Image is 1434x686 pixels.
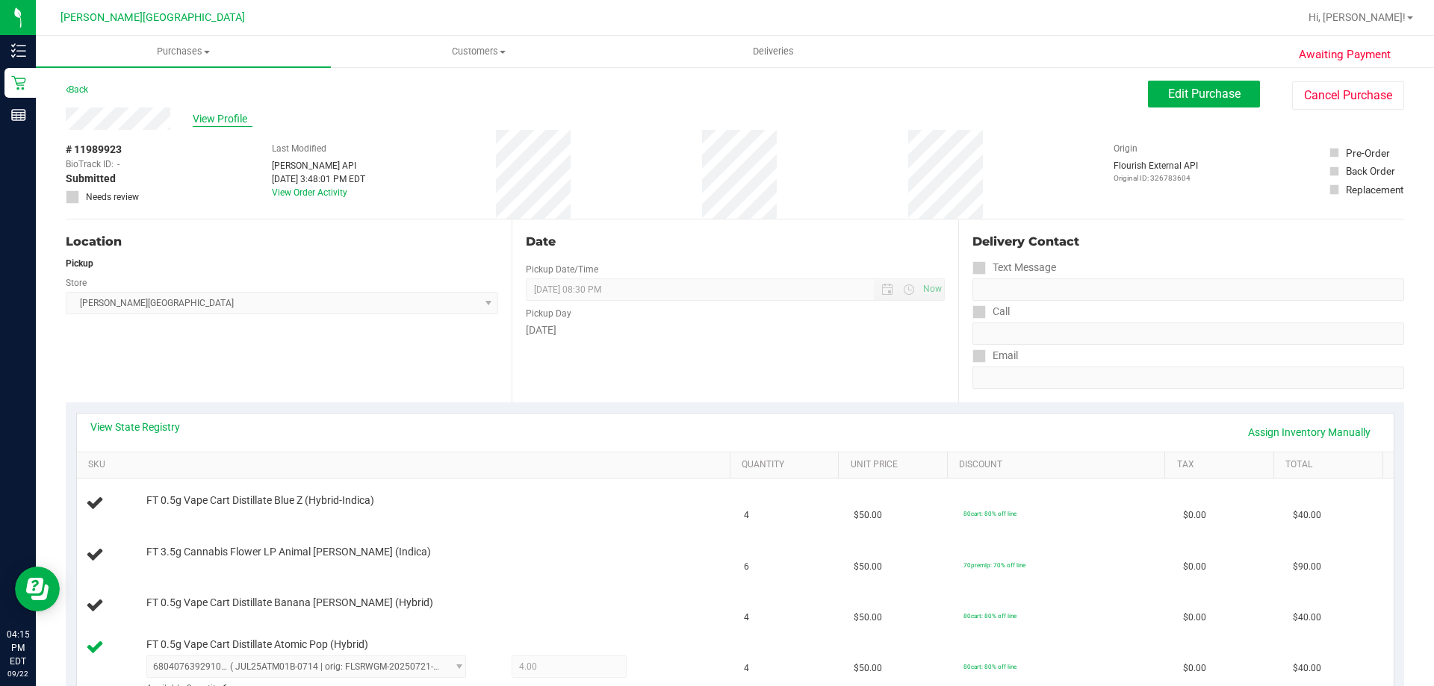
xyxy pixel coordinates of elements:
a: Discount [959,459,1159,471]
span: 4 [744,661,749,676]
span: $0.00 [1183,661,1206,676]
span: FT 0.5g Vape Cart Distillate Atomic Pop (Hybrid) [146,637,368,652]
a: Quantity [742,459,833,471]
label: Last Modified [272,142,326,155]
label: Call [972,301,1010,322]
p: 09/22 [7,668,29,679]
a: Customers [331,36,626,67]
span: 6 [744,560,749,574]
span: Deliveries [733,45,814,58]
span: $0.00 [1183,508,1206,523]
span: Needs review [86,190,139,204]
span: $40.00 [1293,508,1321,523]
span: Submitted [66,171,116,187]
span: Hi, [PERSON_NAME]! [1309,11,1406,23]
div: Back Order [1346,163,1395,178]
span: $40.00 [1293,611,1321,625]
label: Origin [1114,142,1137,155]
span: Awaiting Payment [1299,46,1391,63]
span: View Profile [193,111,252,127]
span: Purchases [36,45,331,58]
inline-svg: Reports [11,107,26,122]
a: Back [66,84,88,95]
span: $90.00 [1293,560,1321,574]
div: Delivery Contact [972,233,1404,251]
span: FT 0.5g Vape Cart Distillate Banana [PERSON_NAME] (Hybrid) [146,596,433,610]
button: Cancel Purchase [1292,81,1404,110]
inline-svg: Retail [11,75,26,90]
label: Text Message [972,257,1056,278]
span: $50.00 [854,560,882,574]
div: [DATE] [526,322,944,338]
div: Pre-Order [1346,146,1390,160]
a: View State Registry [90,420,180,434]
div: [DATE] 3:48:01 PM EDT [272,172,365,186]
label: Pickup Date/Time [526,263,598,276]
span: Edit Purchase [1168,87,1241,101]
a: View Order Activity [272,187,347,198]
div: Location [66,233,498,251]
span: $40.00 [1293,661,1321,676]
span: $0.00 [1183,611,1206,625]
strong: Pickup [66,258,93,269]
span: 4 [744,611,749,625]
span: $50.00 [854,508,882,523]
span: 80cart: 80% off line [963,663,1016,670]
a: Assign Inventory Manually [1238,420,1380,445]
inline-svg: Inventory [11,43,26,58]
div: [PERSON_NAME] API [272,159,365,172]
iframe: Resource center [15,567,60,611]
a: SKU [88,459,724,471]
a: Tax [1177,459,1268,471]
a: Total [1285,459,1376,471]
label: Pickup Day [526,307,571,320]
span: - [117,158,119,171]
button: Edit Purchase [1148,81,1260,107]
a: Unit Price [851,459,942,471]
input: Format: (999) 999-9999 [972,322,1404,345]
span: BioTrack ID: [66,158,114,171]
span: $50.00 [854,661,882,676]
a: Deliveries [626,36,921,67]
span: 80cart: 80% off line [963,612,1016,620]
span: 70premlp: 70% off line [963,561,1025,569]
p: Original ID: 326783604 [1114,172,1198,184]
span: 4 [744,508,749,523]
span: FT 3.5g Cannabis Flower LP Animal [PERSON_NAME] (Indica) [146,545,431,559]
div: Flourish External API [1114,159,1198,184]
span: $50.00 [854,611,882,625]
span: 80cart: 80% off line [963,510,1016,517]
p: 04:15 PM EDT [7,628,29,668]
a: Purchases [36,36,331,67]
label: Email [972,345,1018,367]
span: Customers [332,45,625,58]
label: Store [66,276,87,290]
input: Format: (999) 999-9999 [972,278,1404,301]
div: Date [526,233,944,251]
div: Replacement [1346,182,1403,197]
span: $0.00 [1183,560,1206,574]
span: [PERSON_NAME][GEOGRAPHIC_DATA] [60,11,245,24]
span: # 11989923 [66,142,122,158]
span: FT 0.5g Vape Cart Distillate Blue Z (Hybrid-Indica) [146,493,374,508]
